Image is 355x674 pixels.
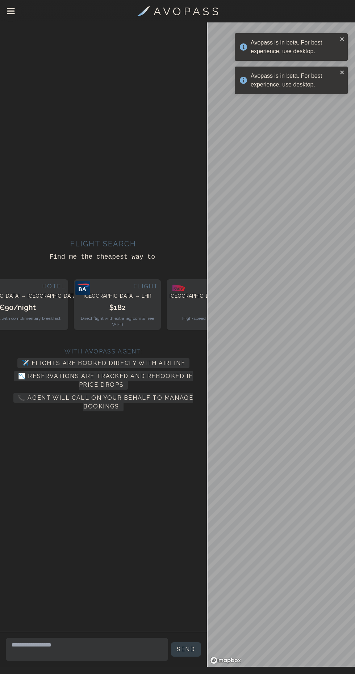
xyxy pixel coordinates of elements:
span: [GEOGRAPHIC_DATA] [84,293,134,299]
span: [GEOGRAPHIC_DATA] [170,293,220,299]
div: $74 [170,302,265,313]
span: ✈️ Flights are booked direcly with airline [17,358,190,368]
div: Find me the cheapest way to [50,252,158,262]
button: close [340,69,345,75]
div: Direct flight with extra legroom & free Wi-Fi [77,315,158,327]
button: Drawer Menu [2,3,20,21]
div: Avopass is in beta. For best experience, use desktop. [251,72,338,89]
div: $182 [77,302,158,313]
span: With Avopass Agent: [64,348,142,355]
div: High-speed train with extra legroom [170,315,265,321]
div: Flight Search [70,239,136,249]
span: → [135,293,140,299]
img: TGV INOUI [168,281,189,295]
span: → [21,293,26,299]
button: SEND [171,642,201,657]
div: Flight [77,282,158,291]
h3: A V O P A S S [154,3,218,20]
button: close [340,36,345,42]
span: [GEOGRAPHIC_DATA] [28,293,78,299]
span: LHR [142,293,151,299]
img: Voyista Logo [137,6,150,16]
span: 📞 Agent will call on your behalf to manage bookings [13,393,193,411]
span: 📉 Reservations are tracked and rebooked if price drops [14,371,193,390]
img: BA [75,281,90,295]
div: Avopass is in beta. For best experience, use desktop. [251,38,338,56]
a: A V O P A S S [137,3,218,20]
a: Mapbox homepage [210,656,242,665]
